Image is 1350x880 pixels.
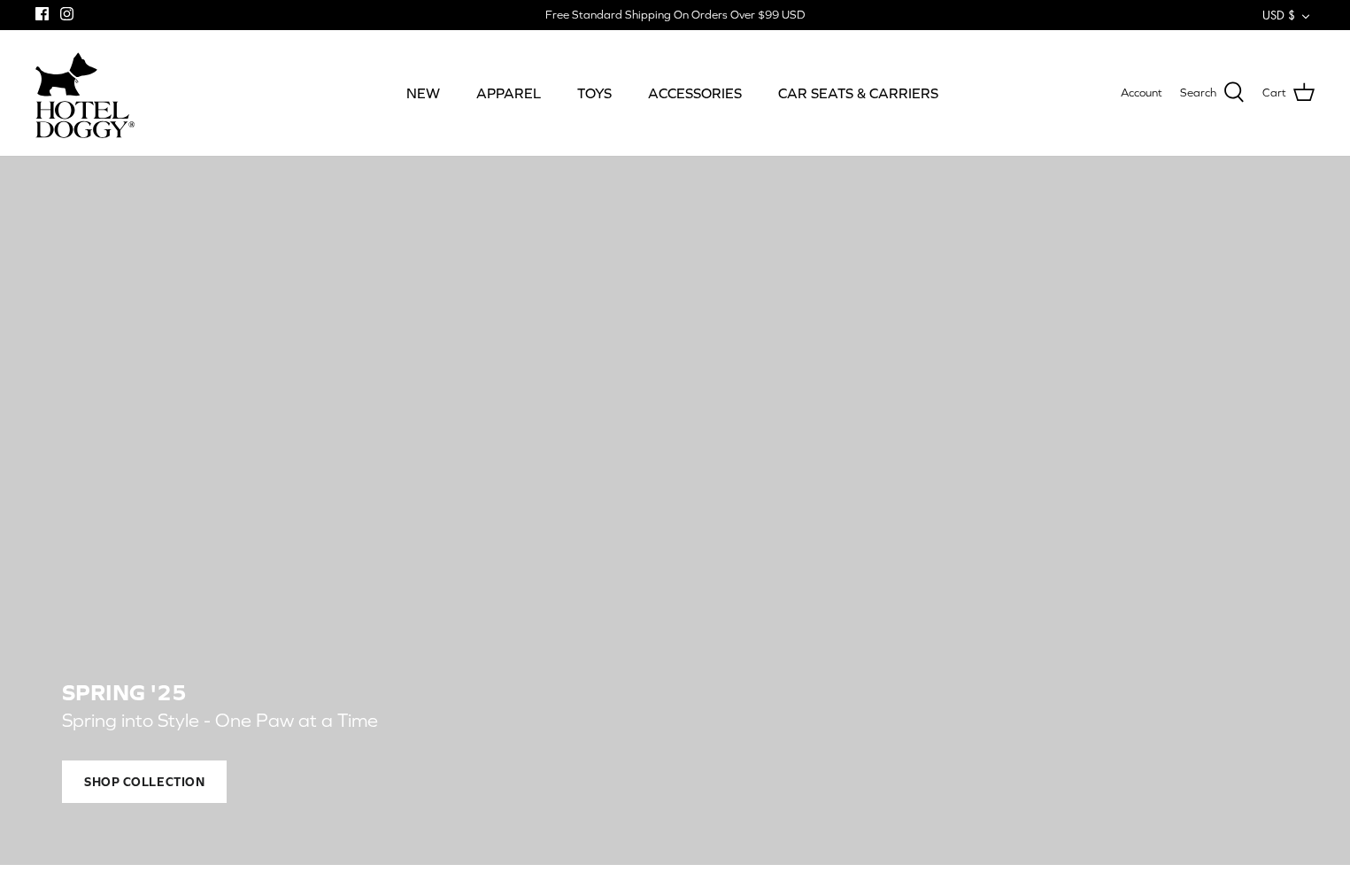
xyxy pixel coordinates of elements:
span: Account [1121,86,1162,99]
a: Cart [1262,81,1315,104]
a: CAR SEATS & CARRIERS [762,63,954,123]
a: Search [1180,81,1245,104]
a: Account [1121,84,1162,103]
div: Free Standard Shipping On Orders Over $99 USD [545,7,805,23]
a: hoteldoggycom [35,48,135,138]
a: NEW [390,63,456,123]
span: Search [1180,84,1216,103]
a: TOYS [561,63,628,123]
img: hoteldoggycom [35,101,135,138]
span: Cart [1262,84,1286,103]
p: Spring into Style - One Paw at a Time [62,706,868,737]
a: Free Standard Shipping On Orders Over $99 USD [545,2,805,28]
span: Shop Collection [62,760,227,803]
a: ACCESSORIES [632,63,758,123]
a: Facebook [35,7,49,20]
a: APPAREL [460,63,557,123]
div: Primary navigation [263,63,1082,123]
a: Instagram [60,7,73,20]
h2: SPRING '25 [62,680,1289,706]
img: dog-icon.svg [35,48,97,101]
